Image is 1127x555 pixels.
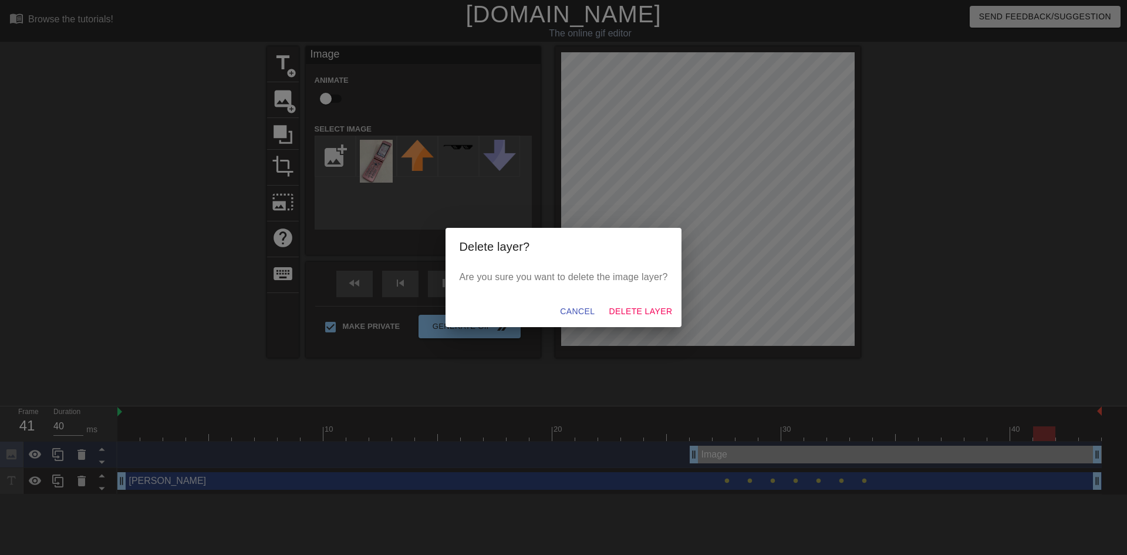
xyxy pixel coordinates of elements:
p: Are you sure you want to delete the image layer? [460,270,668,284]
h2: Delete layer? [460,237,668,256]
button: Cancel [555,301,599,322]
button: Delete Layer [604,301,677,322]
span: Delete Layer [609,304,672,319]
span: Cancel [560,304,595,319]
